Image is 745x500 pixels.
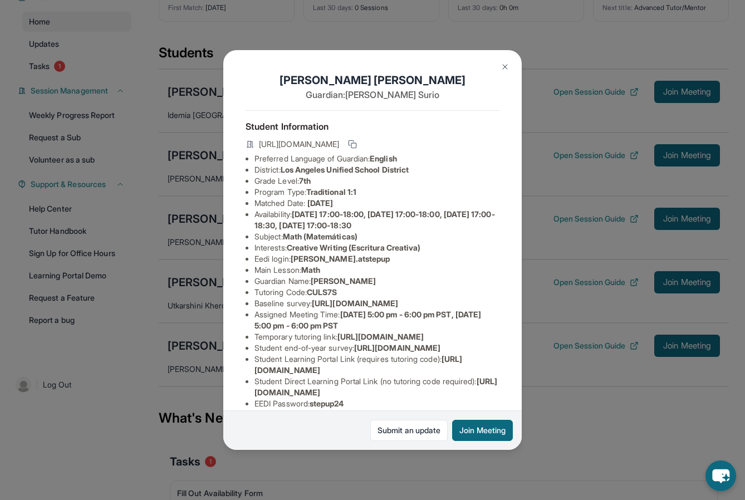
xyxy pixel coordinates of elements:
li: Student Learning Portal Link (requires tutoring code) : [254,354,499,376]
li: Tutoring Code : [254,287,499,298]
span: [DATE] 5:00 pm - 6:00 pm PST, [DATE] 5:00 pm - 6:00 pm PST [254,310,481,330]
li: Program Type: [254,187,499,198]
p: Guardian: [PERSON_NAME] Surio [246,88,499,101]
span: [URL][DOMAIN_NAME] [354,343,440,352]
span: [DATE] [307,198,333,208]
li: Eedi login : [254,253,499,264]
li: Matched Date: [254,198,499,209]
span: Math (Matemáticas) [283,232,357,241]
span: Traditional 1:1 [306,187,356,197]
img: Close Icon [501,62,509,71]
li: Student end-of-year survey : [254,342,499,354]
span: [URL][DOMAIN_NAME] [312,298,398,308]
button: Join Meeting [452,420,513,441]
span: Los Angeles Unified School District [281,165,409,174]
li: Guardian Name : [254,276,499,287]
li: Availability: [254,209,499,231]
span: stepup24 [310,399,344,408]
li: Preferred Language of Guardian: [254,153,499,164]
a: Submit an update [370,420,448,441]
li: Grade Level: [254,175,499,187]
span: Creative Writing (Escritura Creativa) [287,243,421,252]
li: EEDI Password : [254,398,499,409]
span: [PERSON_NAME].atstepup [291,254,390,263]
li: Interests : [254,242,499,253]
li: District: [254,164,499,175]
span: [URL][DOMAIN_NAME] [259,139,339,150]
li: Subject : [254,231,499,242]
li: Baseline survey : [254,298,499,309]
button: chat-button [705,460,736,491]
span: [DATE] 17:00-18:00, [DATE] 17:00-18:00, [DATE] 17:00-18:30, [DATE] 17:00-18:30 [254,209,495,230]
span: [PERSON_NAME] [311,276,376,286]
li: Main Lesson : [254,264,499,276]
li: Assigned Meeting Time : [254,309,499,331]
h4: Student Information [246,120,499,133]
span: Math [301,265,320,274]
h1: [PERSON_NAME] [PERSON_NAME] [246,72,499,88]
span: English [370,154,397,163]
button: Copy link [346,138,359,151]
span: CULS7S [307,287,337,297]
li: Temporary tutoring link : [254,331,499,342]
span: [URL][DOMAIN_NAME] [337,332,424,341]
li: Student Direct Learning Portal Link (no tutoring code required) : [254,376,499,398]
span: 7th [299,176,311,185]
